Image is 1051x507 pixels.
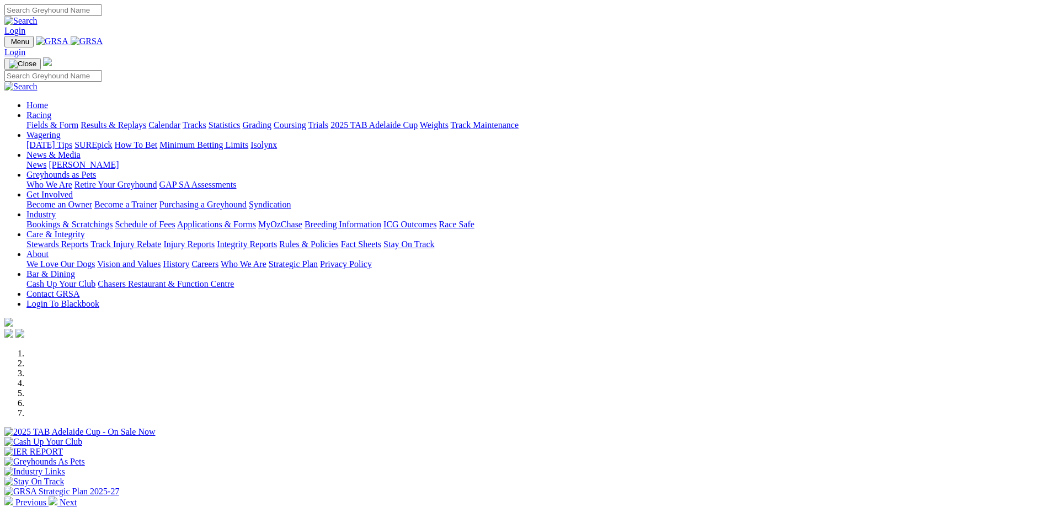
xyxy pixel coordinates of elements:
a: Care & Integrity [26,230,85,239]
div: Get Involved [26,200,1047,210]
img: Search [4,82,38,92]
img: GRSA Strategic Plan 2025-27 [4,487,119,497]
a: Fact Sheets [341,239,381,249]
a: ICG Outcomes [383,220,436,229]
a: Weights [420,120,449,130]
a: How To Bet [115,140,158,150]
img: Search [4,16,38,26]
a: Calendar [148,120,180,130]
div: News & Media [26,160,1047,170]
span: Menu [11,38,29,46]
a: Login [4,26,25,35]
a: Track Maintenance [451,120,519,130]
span: Next [60,498,77,507]
a: Trials [308,120,328,130]
a: [DATE] Tips [26,140,72,150]
div: Wagering [26,140,1047,150]
a: News [26,160,46,169]
img: chevron-left-pager-white.svg [4,497,13,505]
img: Greyhounds As Pets [4,457,85,467]
a: Isolynx [250,140,277,150]
a: Login To Blackbook [26,299,99,308]
img: Close [9,60,36,68]
a: Home [26,100,48,110]
img: logo-grsa-white.png [43,57,52,66]
a: Chasers Restaurant & Function Centre [98,279,234,289]
a: We Love Our Dogs [26,259,95,269]
img: facebook.svg [4,329,13,338]
img: chevron-right-pager-white.svg [49,497,57,505]
div: Greyhounds as Pets [26,180,1047,190]
a: Rules & Policies [279,239,339,249]
a: Tracks [183,120,206,130]
a: Coursing [274,120,306,130]
img: logo-grsa-white.png [4,318,13,327]
span: Previous [15,498,46,507]
a: Schedule of Fees [115,220,175,229]
div: Bar & Dining [26,279,1047,289]
div: About [26,259,1047,269]
a: Wagering [26,130,61,140]
a: 2025 TAB Adelaide Cup [330,120,418,130]
button: Toggle navigation [4,58,41,70]
img: twitter.svg [15,329,24,338]
a: Race Safe [439,220,474,229]
a: Fields & Form [26,120,78,130]
a: Who We Are [221,259,266,269]
img: Industry Links [4,467,65,477]
a: Applications & Forms [177,220,256,229]
a: Bar & Dining [26,269,75,279]
a: History [163,259,189,269]
a: Contact GRSA [26,289,79,298]
a: Statistics [209,120,241,130]
a: Syndication [249,200,291,209]
a: Previous [4,498,49,507]
a: Cash Up Your Club [26,279,95,289]
a: GAP SA Assessments [159,180,237,189]
a: Minimum Betting Limits [159,140,248,150]
img: Cash Up Your Club [4,437,82,447]
a: Greyhounds as Pets [26,170,96,179]
a: Grading [243,120,271,130]
a: Breeding Information [305,220,381,229]
div: Industry [26,220,1047,230]
img: IER REPORT [4,447,63,457]
a: Stay On Track [383,239,434,249]
a: Retire Your Greyhound [74,180,157,189]
a: Injury Reports [163,239,215,249]
a: Purchasing a Greyhound [159,200,247,209]
a: Become a Trainer [94,200,157,209]
a: MyOzChase [258,220,302,229]
a: Industry [26,210,56,219]
a: Who We Are [26,180,72,189]
img: GRSA [36,36,68,46]
img: Stay On Track [4,477,64,487]
a: Integrity Reports [217,239,277,249]
a: Results & Replays [81,120,146,130]
img: 2025 TAB Adelaide Cup - On Sale Now [4,427,156,437]
input: Search [4,4,102,16]
a: SUREpick [74,140,112,150]
a: Careers [191,259,218,269]
a: Get Involved [26,190,73,199]
a: Strategic Plan [269,259,318,269]
a: Next [49,498,77,507]
div: Racing [26,120,1047,130]
button: Toggle navigation [4,36,34,47]
a: Login [4,47,25,57]
a: Track Injury Rebate [90,239,161,249]
a: News & Media [26,150,81,159]
a: [PERSON_NAME] [49,160,119,169]
div: Care & Integrity [26,239,1047,249]
a: Racing [26,110,51,120]
input: Search [4,70,102,82]
a: Bookings & Scratchings [26,220,113,229]
a: Become an Owner [26,200,92,209]
a: Privacy Policy [320,259,372,269]
a: Stewards Reports [26,239,88,249]
a: About [26,249,49,259]
img: GRSA [71,36,103,46]
a: Vision and Values [97,259,161,269]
